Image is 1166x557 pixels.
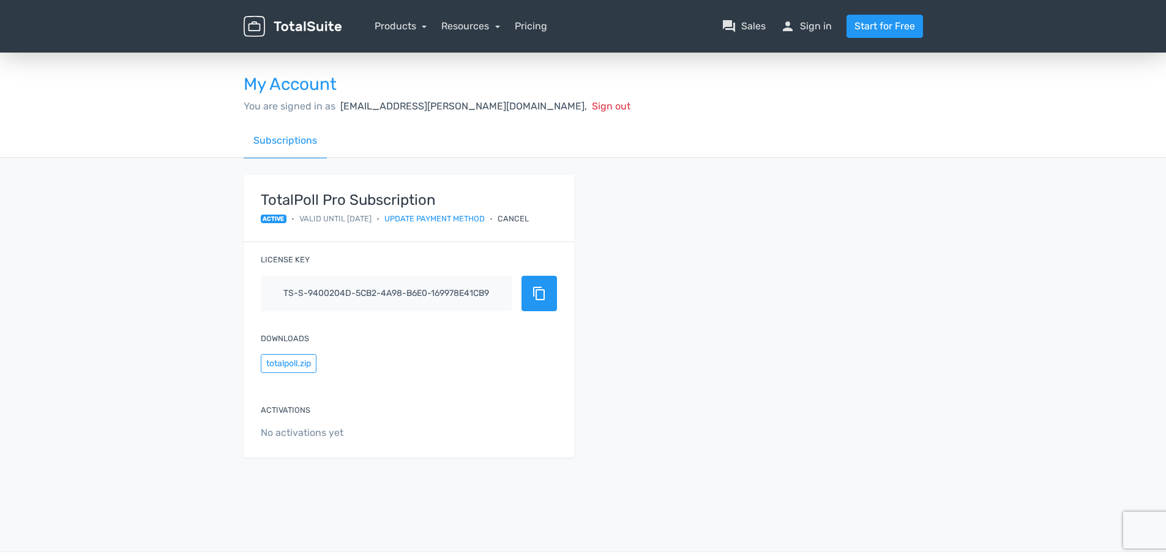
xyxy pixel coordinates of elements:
span: question_answer [722,19,736,34]
span: [EMAIL_ADDRESS][PERSON_NAME][DOMAIN_NAME], [340,100,587,112]
span: • [376,213,379,224]
span: person [780,19,795,34]
span: • [291,213,294,224]
strong: TotalPoll Pro Subscription [261,192,529,208]
span: • [490,213,493,224]
button: content_copy [521,276,557,311]
div: Cancel [498,213,529,224]
a: Products [375,20,427,32]
span: Sign out [592,100,630,112]
span: No activations yet [261,426,557,440]
a: personSign in [780,19,832,34]
a: Resources [441,20,500,32]
a: question_answerSales [722,19,766,34]
span: Valid until [DATE] [299,213,372,224]
a: Pricing [515,19,547,34]
label: Downloads [261,333,309,344]
img: TotalSuite for WordPress [244,16,342,37]
a: Start for Free [846,15,923,38]
a: Update payment method [384,213,485,224]
a: Subscriptions [244,124,327,158]
button: totalpoll.zip [261,354,316,373]
span: active [261,215,287,223]
h3: My Account [244,75,923,94]
label: License key [261,254,310,265]
span: content_copy [532,286,547,301]
span: You are signed in as [244,100,335,112]
label: Activations [261,404,310,416]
